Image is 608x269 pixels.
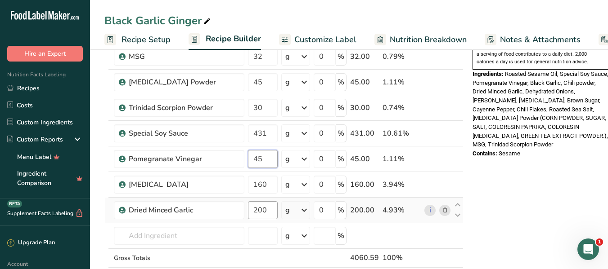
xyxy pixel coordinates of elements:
[7,46,83,62] button: Hire an Expert
[350,128,379,139] div: 431.00
[383,205,421,216] div: 4.93%
[129,51,239,62] div: MSG
[485,30,581,50] a: Notes & Attachments
[499,150,520,157] span: Sesame
[129,102,239,113] div: Trinidad Scorpion Powder
[7,238,55,247] div: Upgrade Plan
[279,30,356,50] a: Customize Label
[285,179,290,190] div: g
[285,77,290,88] div: g
[129,179,239,190] div: [MEDICAL_DATA]
[390,34,467,46] span: Nutrition Breakdown
[129,205,239,216] div: Dried Minced Garlic
[577,238,599,260] iframe: Intercom live chat
[500,34,581,46] span: Notes & Attachments
[104,13,212,29] div: Black Garlic Ginger
[114,253,244,263] div: Gross Totals
[285,102,290,113] div: g
[596,238,603,246] span: 1
[189,29,261,50] a: Recipe Builder
[7,200,22,207] div: BETA
[350,77,379,88] div: 45.00
[473,71,504,77] span: Ingredients:
[350,102,379,113] div: 30.00
[129,77,239,88] div: [MEDICAL_DATA] Powder
[285,230,290,241] div: g
[350,252,379,263] div: 4060.59
[383,102,421,113] div: 0.74%
[383,77,421,88] div: 1.11%
[473,150,497,157] span: Contains:
[122,34,171,46] span: Recipe Setup
[383,252,421,263] div: 100%
[114,227,244,245] input: Add Ingredient
[129,128,239,139] div: Special Soy Sauce
[294,34,356,46] span: Customize Label
[285,51,290,62] div: g
[477,44,605,66] section: * The % Daily Value (DV) tells you how much a nutrient in a serving of food contributes to a dail...
[104,30,171,50] a: Recipe Setup
[129,154,239,164] div: Pomegranate Vinegar
[285,128,290,139] div: g
[350,179,379,190] div: 160.00
[206,33,261,45] span: Recipe Builder
[350,51,379,62] div: 32.00
[383,128,421,139] div: 10.61%
[383,154,421,164] div: 1.11%
[7,135,63,144] div: Custom Reports
[350,154,379,164] div: 45.00
[383,179,421,190] div: 3.94%
[374,30,467,50] a: Nutrition Breakdown
[285,154,290,164] div: g
[383,51,421,62] div: 0.79%
[424,205,436,216] a: i
[350,205,379,216] div: 200.00
[285,205,290,216] div: g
